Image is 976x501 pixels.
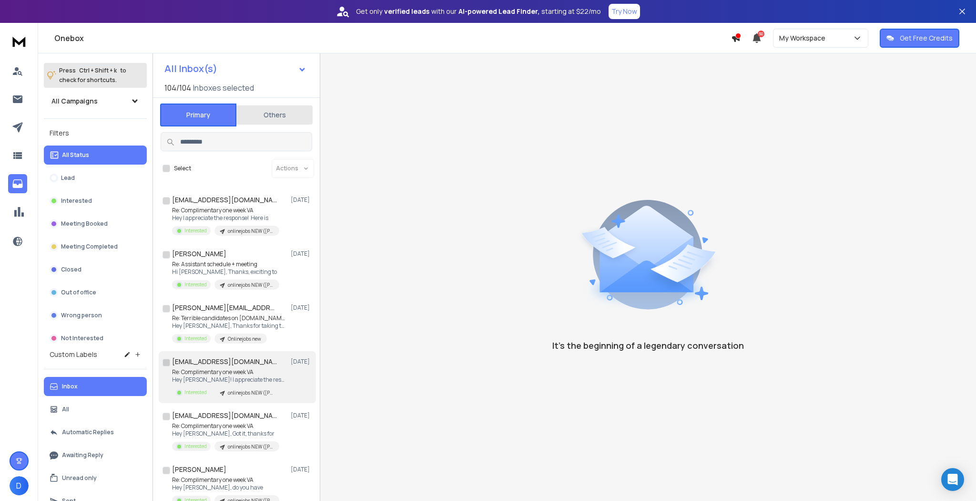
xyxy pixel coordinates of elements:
[172,368,286,376] p: Re: Complimentary one week VA
[10,32,29,50] img: logo
[50,350,97,359] h3: Custom Labels
[59,66,126,85] p: Press to check for shortcuts.
[44,126,147,140] h3: Filters
[900,33,953,43] p: Get Free Credits
[44,146,147,165] button: All Status
[10,476,29,495] button: D
[458,7,539,16] strong: AI-powered Lead Finder,
[44,237,147,256] button: Meeting Completed
[291,358,312,365] p: [DATE]
[172,249,226,259] h1: [PERSON_NAME]
[61,243,118,250] p: Meeting Completed
[291,412,312,419] p: [DATE]
[51,96,98,106] h1: All Campaigns
[160,104,236,126] button: Primary
[172,303,277,313] h1: [PERSON_NAME][EMAIL_ADDRESS][DOMAIN_NAME]
[193,82,254,94] h3: Inboxes selected
[384,7,429,16] strong: verified leads
[172,268,279,276] p: Hi [PERSON_NAME], Thanks, exciting to
[172,430,279,438] p: Hey [PERSON_NAME], Got it, thanks for
[228,228,274,235] p: onlinejobs NEW ([PERSON_NAME] add to this one)
[172,376,286,384] p: Hey [PERSON_NAME]! I appreciate the response.
[172,422,279,430] p: Re: Complimentary one week VA
[61,266,81,273] p: Closed
[62,474,97,482] p: Unread only
[157,59,314,78] button: All Inbox(s)
[44,423,147,442] button: Automatic Replies
[61,334,103,342] p: Not Interested
[228,282,274,289] p: onlinejobs NEW ([PERSON_NAME] add to this one)
[44,214,147,233] button: Meeting Booked
[62,428,114,436] p: Automatic Replies
[172,476,279,484] p: Re: Complimentary one week VA
[172,207,279,214] p: Re: Complimentary one week VA
[44,329,147,348] button: Not Interested
[291,196,312,204] p: [DATE]
[44,469,147,488] button: Unread only
[758,31,764,37] span: 50
[779,33,829,43] p: My Workspace
[236,104,313,125] button: Others
[44,446,147,465] button: Awaiting Reply
[552,339,744,352] p: It’s the beginning of a legendary conversation
[228,443,274,450] p: onlinejobs NEW ([PERSON_NAME] add to this one)
[228,335,261,343] p: Onlinejobs new
[172,322,286,330] p: Hey [PERSON_NAME], Thanks for taking the
[184,443,207,450] p: Interested
[44,92,147,111] button: All Campaigns
[62,151,89,159] p: All Status
[172,357,277,366] h1: [EMAIL_ADDRESS][DOMAIN_NAME]
[164,82,191,94] span: 104 / 104
[78,65,118,76] span: Ctrl + Shift + k
[174,165,191,172] label: Select
[62,406,69,413] p: All
[172,261,279,268] p: Re: Assistant schedule + meeting
[44,260,147,279] button: Closed
[184,335,207,342] p: Interested
[44,283,147,302] button: Out of office
[228,389,274,397] p: onlinejobs NEW ([PERSON_NAME] add to this one)
[184,227,207,234] p: Interested
[172,411,277,420] h1: [EMAIL_ADDRESS][DOMAIN_NAME]
[61,312,102,319] p: Wrong person
[172,484,279,491] p: Hey [PERSON_NAME], do you have
[54,32,731,44] h1: Onebox
[164,64,217,73] h1: All Inbox(s)
[356,7,601,16] p: Get only with our starting at $22/mo
[291,304,312,312] p: [DATE]
[61,174,75,182] p: Lead
[172,214,279,222] p: Hey I appreciate the response! Here is
[61,289,96,296] p: Out of office
[172,465,226,474] h1: [PERSON_NAME]
[184,389,207,396] p: Interested
[172,195,277,205] h1: [EMAIL_ADDRESS][DOMAIN_NAME]
[61,220,108,228] p: Meeting Booked
[291,466,312,473] p: [DATE]
[44,168,147,188] button: Lead
[941,468,964,491] div: Open Intercom Messenger
[62,451,103,459] p: Awaiting Reply
[61,197,92,205] p: Interested
[44,400,147,419] button: All
[44,191,147,210] button: Interested
[880,29,959,48] button: Get Free Credits
[611,7,637,16] p: Try Now
[184,281,207,288] p: Interested
[62,383,78,390] p: Inbox
[609,4,640,19] button: Try Now
[44,306,147,325] button: Wrong person
[291,250,312,258] p: [DATE]
[172,314,286,322] p: Re: Terrible candidates on [DOMAIN_NAME]
[44,377,147,396] button: Inbox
